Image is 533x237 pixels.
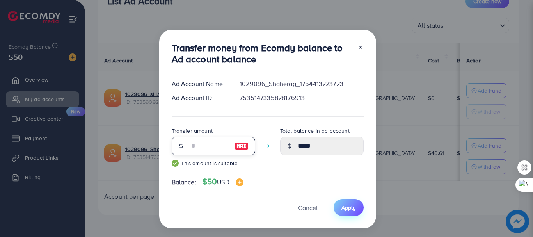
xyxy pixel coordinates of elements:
span: Apply [341,204,356,212]
div: 1029096_Shaherag_1754413223723 [233,79,370,88]
button: Apply [334,199,364,216]
small: This amount is suitable [172,159,255,167]
button: Cancel [288,199,327,216]
img: image [235,141,249,151]
span: USD [217,178,229,186]
span: Balance: [172,178,196,187]
h4: $50 [203,177,243,187]
div: 7535147335828176913 [233,93,370,102]
label: Transfer amount [172,127,213,135]
h3: Transfer money from Ecomdy balance to Ad account balance [172,42,351,65]
img: guide [172,160,179,167]
div: Ad Account Name [165,79,234,88]
span: Cancel [298,203,318,212]
img: image [236,178,243,186]
label: Total balance in ad account [280,127,350,135]
div: Ad Account ID [165,93,234,102]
